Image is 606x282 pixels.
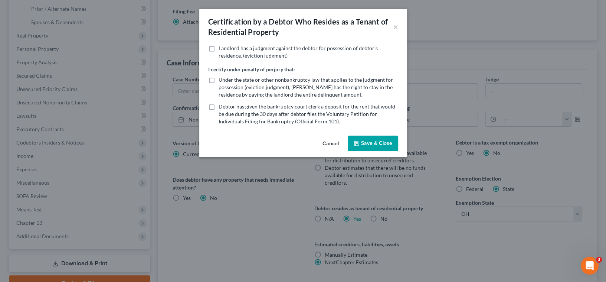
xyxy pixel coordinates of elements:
[317,136,345,151] button: Cancel
[219,45,378,59] span: Landlord has a judgment against the debtor for possession of debtor’s residence. (eviction judgment)
[219,103,395,124] span: Debtor has given the bankruptcy court clerk a deposit for the rent that would be due during the 3...
[208,16,393,37] div: Certification by a Debtor Who Resides as a Tenant of Residential Property
[208,65,295,73] label: I certify under penalty of perjury that:
[393,22,398,31] button: ×
[348,136,398,151] button: Save & Close
[596,257,602,263] span: 3
[581,257,599,275] iframe: Intercom live chat
[219,77,393,98] span: Under the state or other nonbankruptcy law that applies to the judgment for possession (eviction ...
